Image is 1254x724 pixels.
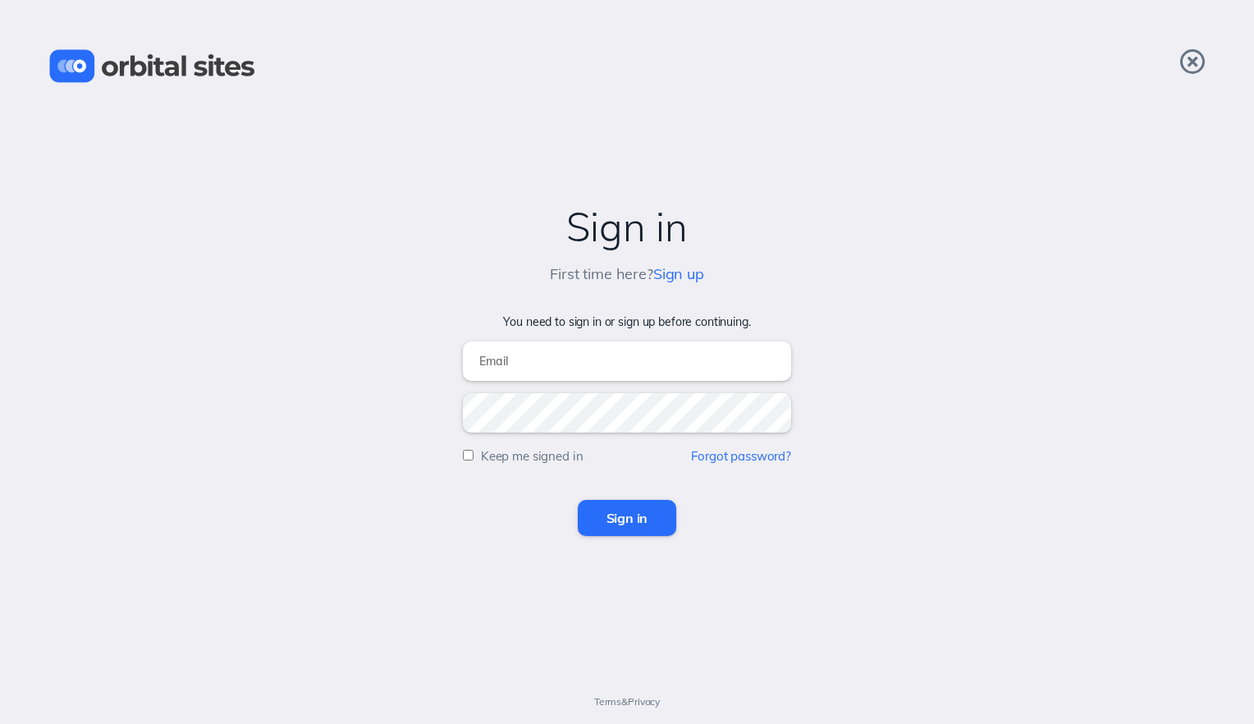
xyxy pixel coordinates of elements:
a: Sign up [653,264,704,283]
h2: Sign in [16,204,1238,250]
form: You need to sign in or sign up before continuing. [16,315,1238,536]
img: Orbital Sites Logo [49,49,255,83]
a: Forgot password? [691,448,791,464]
input: Sign in [578,500,677,536]
label: Keep me signed in [481,448,584,464]
input: Email [463,341,791,381]
a: Terms [594,695,621,708]
h5: First time here? [550,266,704,283]
a: Privacy [628,695,660,708]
